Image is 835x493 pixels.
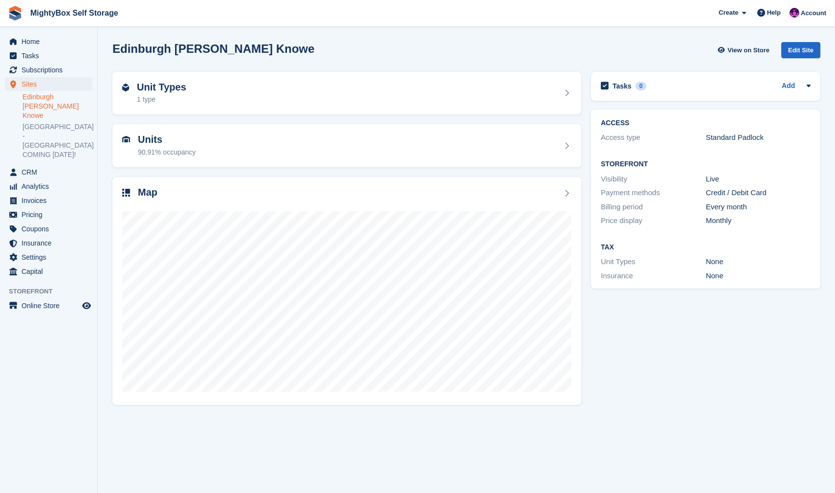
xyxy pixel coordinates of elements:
span: Storefront [9,287,97,296]
img: stora-icon-8386f47178a22dfd0bd8f6a31ec36ba5ce8667c1dd55bd0f319d3a0aa187defe.svg [8,6,22,21]
h2: Unit Types [137,82,186,93]
a: menu [5,265,92,278]
span: Home [22,35,80,48]
a: View on Store [716,42,773,58]
a: menu [5,222,92,236]
h2: Tasks [613,82,632,90]
div: Price display [601,215,706,226]
span: Coupons [22,222,80,236]
span: Invoices [22,194,80,207]
a: menu [5,165,92,179]
h2: Storefront [601,160,811,168]
a: menu [5,236,92,250]
a: Edinburgh [PERSON_NAME] Knowe [22,92,92,120]
h2: Map [138,187,157,198]
div: Billing period [601,202,706,213]
img: unit-type-icn-2b2737a686de81e16bb02015468b77c625bbabd49415b5ef34ead5e3b44a266d.svg [122,84,129,91]
span: Online Store [22,299,80,313]
span: Pricing [22,208,80,222]
span: View on Store [727,45,769,55]
a: [GEOGRAPHIC_DATA] - [GEOGRAPHIC_DATA] COMING [DATE]! [22,122,92,159]
span: Tasks [22,49,80,63]
img: unit-icn-7be61d7bf1b0ce9d3e12c5938cc71ed9869f7b940bace4675aadf7bd6d80202e.svg [122,136,130,143]
a: MightyBox Self Storage [26,5,122,21]
h2: ACCESS [601,119,811,127]
div: Credit / Debit Card [706,187,811,199]
div: Payment methods [601,187,706,199]
a: Edit Site [781,42,820,62]
div: 90.91% occupancy [138,147,196,157]
a: menu [5,179,92,193]
span: CRM [22,165,80,179]
a: menu [5,299,92,313]
a: menu [5,35,92,48]
span: Settings [22,250,80,264]
div: None [706,256,811,268]
span: Capital [22,265,80,278]
img: map-icn-33ee37083ee616e46c38cad1a60f524a97daa1e2b2c8c0bc3eb3415660979fc1.svg [122,189,130,197]
span: Analytics [22,179,80,193]
h2: Tax [601,244,811,251]
div: Access type [601,132,706,143]
span: Subscriptions [22,63,80,77]
a: Units 90.91% occupancy [112,124,581,167]
span: Insurance [22,236,80,250]
a: menu [5,63,92,77]
div: Visibility [601,174,706,185]
div: Live [706,174,811,185]
div: Every month [706,202,811,213]
h2: Units [138,134,196,145]
div: Insurance [601,270,706,282]
div: Edit Site [781,42,820,58]
a: Preview store [81,300,92,312]
div: 0 [636,82,647,90]
img: Richard Marsh [790,8,799,18]
a: Unit Types 1 type [112,72,581,115]
a: menu [5,49,92,63]
a: menu [5,208,92,222]
a: menu [5,77,92,91]
span: Sites [22,77,80,91]
span: Create [719,8,738,18]
span: Help [767,8,781,18]
a: Add [782,81,795,92]
a: menu [5,250,92,264]
a: menu [5,194,92,207]
div: 1 type [137,94,186,105]
h2: Edinburgh [PERSON_NAME] Knowe [112,42,314,55]
div: Unit Types [601,256,706,268]
span: Account [801,8,826,18]
div: Standard Padlock [706,132,811,143]
div: None [706,270,811,282]
div: Monthly [706,215,811,226]
a: Map [112,177,581,405]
